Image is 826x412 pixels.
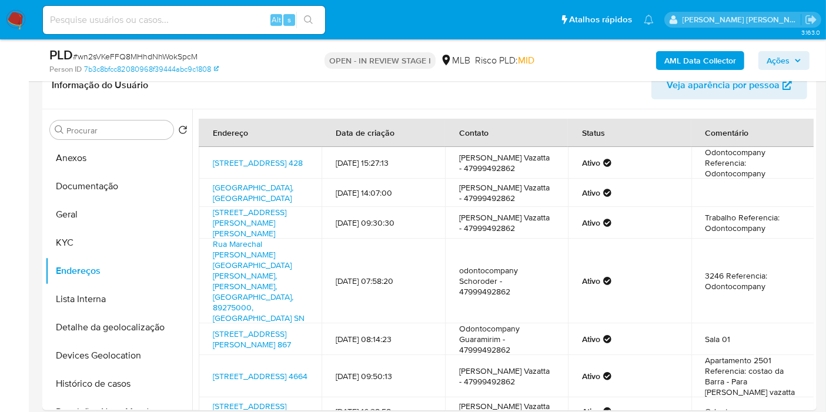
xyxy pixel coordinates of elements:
[213,206,286,239] a: [STREET_ADDRESS][PERSON_NAME][PERSON_NAME]
[475,54,534,67] span: Risco PLD:
[213,182,293,204] a: [GEOGRAPHIC_DATA], [GEOGRAPHIC_DATA]
[445,239,568,323] td: odontocompany Schoroder - 47999492862
[691,119,814,147] th: Comentário
[801,28,820,37] span: 3.163.0
[691,355,814,397] td: Apartamento 2501 Referencia: costao da Barra - Para [PERSON_NAME] vazatta
[45,229,192,257] button: KYC
[656,51,744,70] button: AML Data Collector
[691,239,814,323] td: 3246 Referencia: Odontocompany
[582,371,600,381] strong: Ativo
[49,45,73,64] b: PLD
[691,147,814,179] td: Odontocompany Referencia: Odontocompany
[45,313,192,341] button: Detalhe da geolocalização
[651,71,807,99] button: Veja aparência por pessoa
[45,144,192,172] button: Anexos
[322,207,444,239] td: [DATE] 09:30:30
[582,334,600,344] strong: Ativo
[322,179,444,207] td: [DATE] 14:07:00
[664,51,736,70] b: AML Data Collector
[178,125,188,138] button: Retornar ao pedido padrão
[518,53,534,67] span: MID
[445,119,568,147] th: Contato
[322,239,444,323] td: [DATE] 07:58:20
[45,257,192,285] button: Endereços
[45,370,192,398] button: Histórico de casos
[325,52,436,69] p: OPEN - IN REVIEW STAGE I
[43,12,325,28] input: Pesquise usuários ou casos...
[52,79,148,91] h1: Informação do Usuário
[445,179,568,207] td: [PERSON_NAME] Vazatta - 47999492862
[582,187,600,198] strong: Ativo
[582,276,600,286] strong: Ativo
[644,15,654,25] a: Notificações
[213,157,303,169] a: [STREET_ADDRESS] 428
[199,119,322,147] th: Endereço
[322,355,444,397] td: [DATE] 09:50:13
[582,158,600,168] strong: Ativo
[272,14,281,25] span: Alt
[582,217,600,228] strong: Ativo
[445,355,568,397] td: [PERSON_NAME] Vazatta - 47999492862
[322,323,444,355] td: [DATE] 08:14:23
[322,119,444,147] th: Data de criação
[445,147,568,179] td: [PERSON_NAME] Vazatta - 47999492862
[287,14,291,25] span: s
[767,51,790,70] span: Ações
[691,323,814,355] td: Sala 01
[683,14,801,25] p: leticia.merlin@mercadolivre.com
[45,200,192,229] button: Geral
[213,370,307,382] a: [STREET_ADDRESS] 4664
[66,125,169,136] input: Procurar
[569,14,632,26] span: Atalhos rápidos
[568,119,691,147] th: Status
[45,172,192,200] button: Documentação
[440,54,470,67] div: MLB
[213,328,291,350] a: [STREET_ADDRESS][PERSON_NAME] 867
[84,64,219,75] a: 7b3c8bfcc82080968f39444abc9c1808
[445,207,568,239] td: [PERSON_NAME] Vazatta - 47999492862
[45,285,192,313] button: Lista Interna
[296,12,320,28] button: search-icon
[667,71,780,99] span: Veja aparência por pessoa
[805,14,817,26] a: Sair
[55,125,64,135] button: Procurar
[73,51,198,62] span: # wn2sVKeFFQ8MHhdNhWokSpcM
[45,341,192,370] button: Devices Geolocation
[691,207,814,239] td: Trabalho Referencia: Odontocompany
[445,323,568,355] td: Odontocompany Guaramirim - 47999492862
[322,147,444,179] td: [DATE] 15:27:13
[213,238,305,324] a: Rua Marechal [PERSON_NAME][GEOGRAPHIC_DATA][PERSON_NAME], [PERSON_NAME], [GEOGRAPHIC_DATA], 89275...
[49,64,82,75] b: Person ID
[758,51,810,70] button: Ações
